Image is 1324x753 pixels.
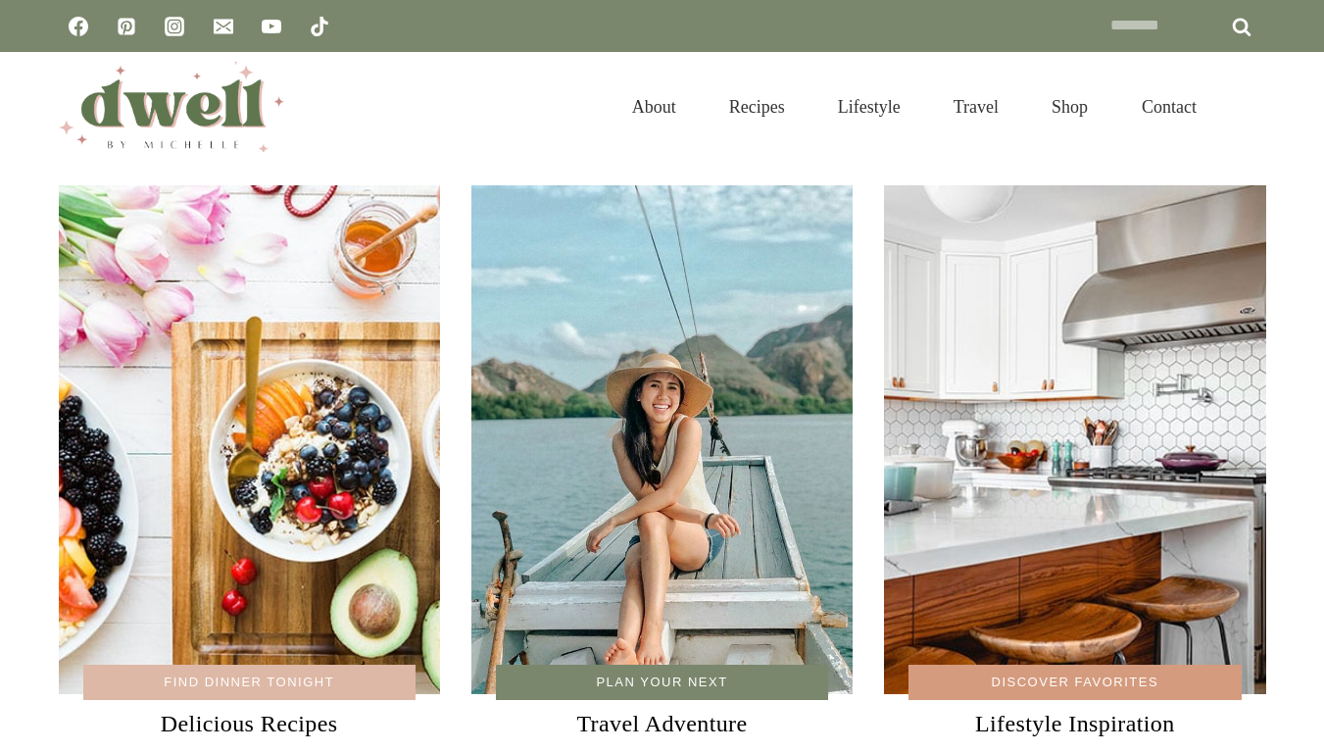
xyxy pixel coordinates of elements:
[1115,73,1223,141] a: Contact
[300,7,339,46] a: TikTok
[1025,73,1114,141] a: Shop
[606,73,703,141] a: About
[811,73,927,141] a: Lifestyle
[927,73,1025,141] a: Travel
[59,7,98,46] a: Facebook
[1233,90,1266,124] button: View Search Form
[606,73,1222,141] nav: Primary Navigation
[155,7,194,46] a: Instagram
[252,7,291,46] a: YouTube
[59,62,284,152] img: DWELL by michelle
[703,73,811,141] a: Recipes
[107,7,146,46] a: Pinterest
[204,7,243,46] a: Email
